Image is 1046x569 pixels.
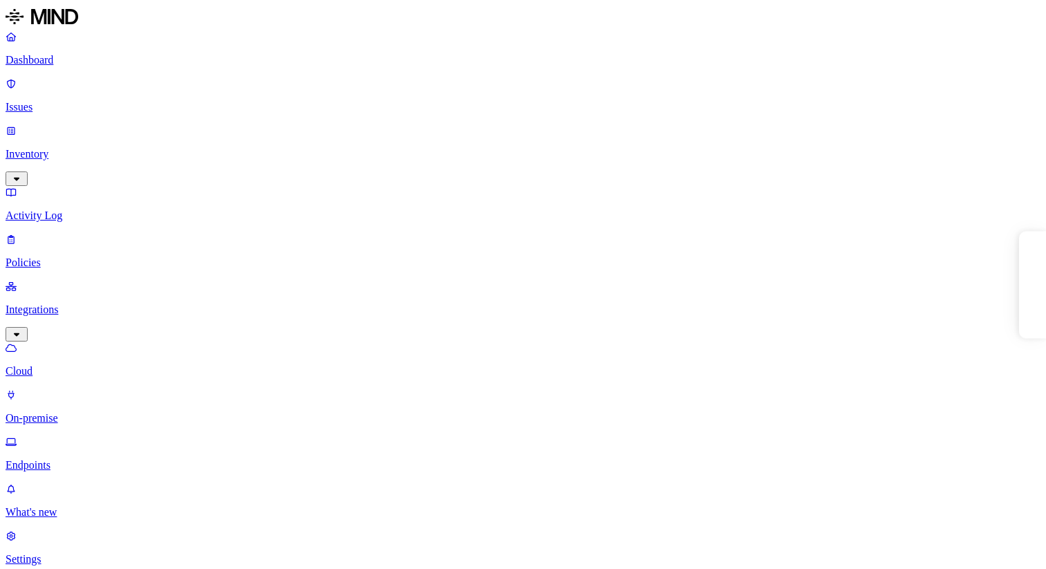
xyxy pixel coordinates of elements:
[6,530,1040,566] a: Settings
[6,209,1040,222] p: Activity Log
[6,483,1040,519] a: What's new
[6,30,1040,66] a: Dashboard
[6,280,1040,339] a: Integrations
[6,54,1040,66] p: Dashboard
[6,342,1040,377] a: Cloud
[6,256,1040,269] p: Policies
[6,233,1040,269] a: Policies
[6,124,1040,184] a: Inventory
[6,553,1040,566] p: Settings
[6,412,1040,425] p: On-premise
[6,436,1040,472] a: Endpoints
[6,459,1040,472] p: Endpoints
[6,506,1040,519] p: What's new
[6,365,1040,377] p: Cloud
[6,6,78,28] img: MIND
[6,186,1040,222] a: Activity Log
[6,304,1040,316] p: Integrations
[6,6,1040,30] a: MIND
[6,389,1040,425] a: On-premise
[6,77,1040,113] a: Issues
[6,148,1040,160] p: Inventory
[6,101,1040,113] p: Issues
